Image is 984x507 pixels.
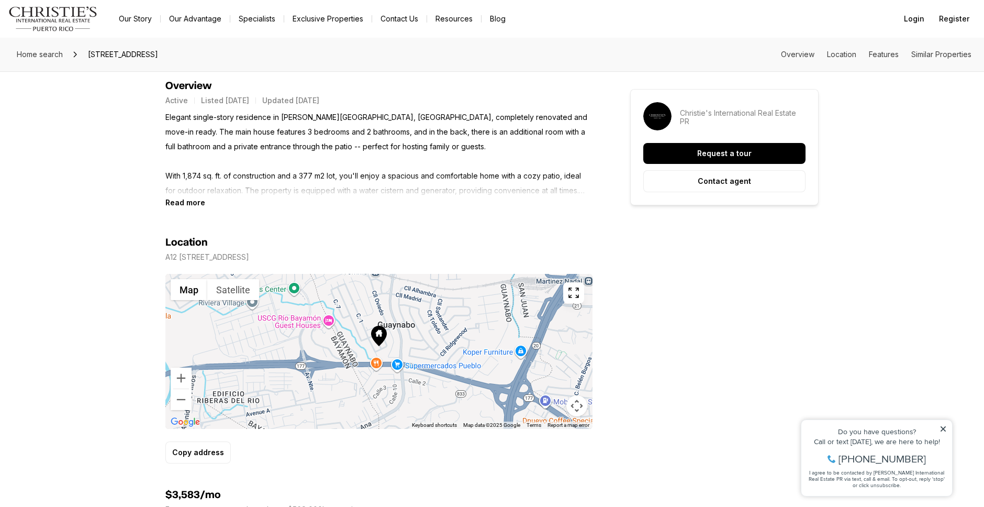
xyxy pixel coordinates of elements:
[165,96,188,105] p: Active
[284,12,372,26] a: Exclusive Properties
[168,415,203,429] img: Google
[13,64,149,84] span: I agree to be contacted by [PERSON_NAME] International Real Estate PR via text, call & email. To ...
[547,422,589,428] a: Report a map error
[911,50,971,59] a: Skip to: Similar Properties
[110,12,160,26] a: Our Story
[172,448,224,457] p: Copy address
[230,12,284,26] a: Specialists
[869,50,899,59] a: Skip to: Features
[643,170,806,192] button: Contact agent
[933,8,976,29] button: Register
[165,198,205,207] button: Read more
[43,49,130,60] span: [PHONE_NUMBER]
[697,149,752,158] p: Request a tour
[165,236,208,249] h4: Location
[201,96,249,105] p: Listed [DATE]
[482,12,514,26] a: Blog
[262,96,319,105] p: Updated [DATE]
[165,442,231,464] button: Copy address
[171,368,192,389] button: Zoom in
[827,50,856,59] a: Skip to: Location
[11,24,151,31] div: Do you have questions?
[463,422,520,428] span: Map data ©2025 Google
[781,50,814,59] a: Skip to: Overview
[527,422,541,428] a: Terms (opens in new tab)
[698,177,751,185] p: Contact agent
[939,15,969,23] span: Register
[165,253,249,261] p: A12 [STREET_ADDRESS]
[168,415,203,429] a: Open this area in Google Maps (opens a new window)
[643,143,806,164] button: Request a tour
[13,46,67,63] a: Home search
[566,395,587,416] button: Map camera controls
[165,489,592,501] h4: $3,583/mo
[904,15,924,23] span: Login
[8,6,98,31] img: logo
[898,8,931,29] button: Login
[161,12,230,26] a: Our Advantage
[17,50,63,59] span: Home search
[171,389,192,410] button: Zoom out
[680,109,806,126] p: Christie's International Real Estate PR
[781,50,971,59] nav: Page section menu
[427,12,481,26] a: Resources
[207,279,259,300] button: Show satellite imagery
[171,279,207,300] button: Show street map
[165,110,592,198] p: Elegant single-story residence in [PERSON_NAME][GEOGRAPHIC_DATA], [GEOGRAPHIC_DATA], completely r...
[372,12,427,26] button: Contact Us
[11,34,151,41] div: Call or text [DATE], we are here to help!
[165,80,592,92] h4: Overview
[84,46,162,63] span: [STREET_ADDRESS]
[412,422,457,429] button: Keyboard shortcuts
